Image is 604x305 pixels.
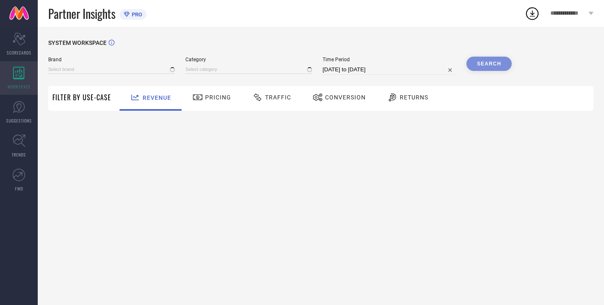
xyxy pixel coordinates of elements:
[52,92,111,102] span: Filter By Use-Case
[265,94,291,101] span: Traffic
[205,94,231,101] span: Pricing
[185,65,312,74] input: Select category
[7,50,31,56] span: SCORECARDS
[12,151,26,158] span: TRENDS
[6,117,32,124] span: SUGGESTIONS
[15,185,23,192] span: FWD
[185,57,312,63] span: Category
[325,94,366,101] span: Conversion
[525,6,540,21] div: Open download list
[143,94,171,101] span: Revenue
[48,57,175,63] span: Brand
[8,83,31,90] span: WORKSPACE
[48,5,115,22] span: Partner Insights
[130,11,142,18] span: PRO
[48,65,175,74] input: Select brand
[323,65,456,75] input: Select time period
[323,57,456,63] span: Time Period
[400,94,428,101] span: Returns
[48,39,107,46] span: SYSTEM WORKSPACE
